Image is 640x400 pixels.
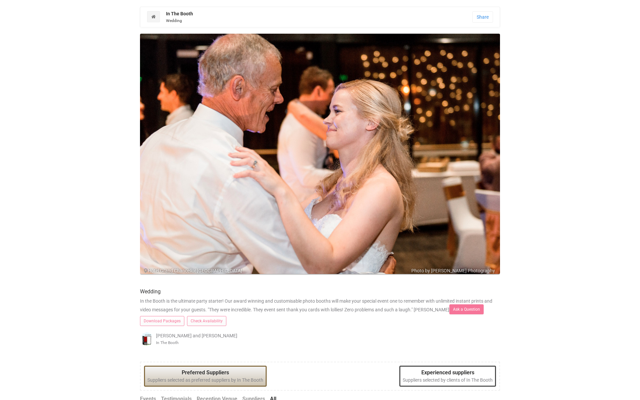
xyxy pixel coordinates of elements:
[147,369,263,377] legend: Preferred Suppliers
[143,267,503,274] div: Hotel Grand Chancellor [GEOGRAPHIC_DATA]
[140,332,153,346] img: InTheBooth.png
[140,332,260,346] div: [PERSON_NAME] and [PERSON_NAME]
[449,304,484,314] a: Ask a Question
[166,11,193,16] strong: In The Booth
[166,18,182,23] small: Wedding
[472,11,493,23] a: Share
[399,366,496,387] div: Suppliers selected by clients of In The Booth
[156,340,179,345] small: In The Booth
[140,34,500,274] img: 030_WG1_2885.jpg
[135,281,505,353] div: In the Booth is the ultimate party starter! Our award winning and customisable photo booths will ...
[140,289,500,295] h4: Wedding
[187,316,226,326] a: Check Availability
[140,316,184,326] a: Download Packages
[144,366,267,387] div: Suppliers selected as preferred suppliers by In The Booth
[403,369,493,377] legend: Experienced suppliers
